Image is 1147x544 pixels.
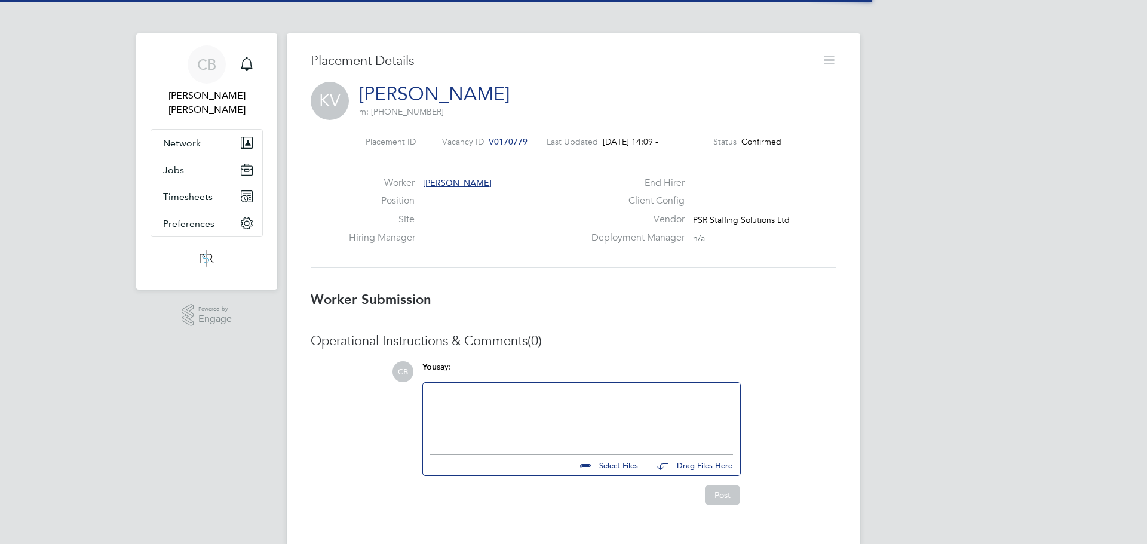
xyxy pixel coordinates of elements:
label: Site [349,213,415,226]
a: CB[PERSON_NAME] [PERSON_NAME] [151,45,263,117]
label: Vacancy ID [442,136,484,147]
span: Network [163,137,201,149]
label: Hiring Manager [349,232,415,244]
span: PSR Staffing Solutions Ltd [693,214,790,225]
label: Status [713,136,737,147]
label: Deployment Manager [584,232,685,244]
span: Confirmed [741,136,781,147]
span: KV [311,82,349,120]
span: Jobs [163,164,184,176]
label: End Hirer [584,177,685,189]
button: Jobs [151,156,262,183]
a: [PERSON_NAME] [359,82,510,106]
span: n/a [693,233,705,244]
span: [DATE] 14:09 - [603,136,658,147]
span: Preferences [163,218,214,229]
span: CB [392,361,413,382]
b: Worker Submission [311,291,431,308]
span: Powered by [198,304,232,314]
span: Timesheets [163,191,213,202]
span: V0170779 [489,136,528,147]
span: m: [PHONE_NUMBER] [359,106,444,117]
img: psrsolutions-logo-retina.png [196,249,217,268]
label: Worker [349,177,415,189]
label: Client Config [584,195,685,207]
label: Vendor [584,213,685,226]
nav: Main navigation [136,33,277,290]
a: Powered byEngage [182,304,232,327]
button: Preferences [151,210,262,236]
span: Connor Bedwell [151,88,263,117]
button: Network [151,130,262,156]
label: Last Updated [547,136,598,147]
label: Placement ID [366,136,416,147]
span: (0) [528,333,542,349]
div: say: [422,361,741,382]
a: Go to home page [151,249,263,268]
label: Position [349,195,415,207]
span: CB [197,57,216,72]
span: Engage [198,314,232,324]
button: Timesheets [151,183,262,210]
button: Drag Files Here [648,453,733,478]
span: You [422,362,437,372]
span: [PERSON_NAME] [423,177,492,188]
h3: Operational Instructions & Comments [311,333,836,350]
button: Post [705,485,740,505]
h3: Placement Details [311,53,812,70]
